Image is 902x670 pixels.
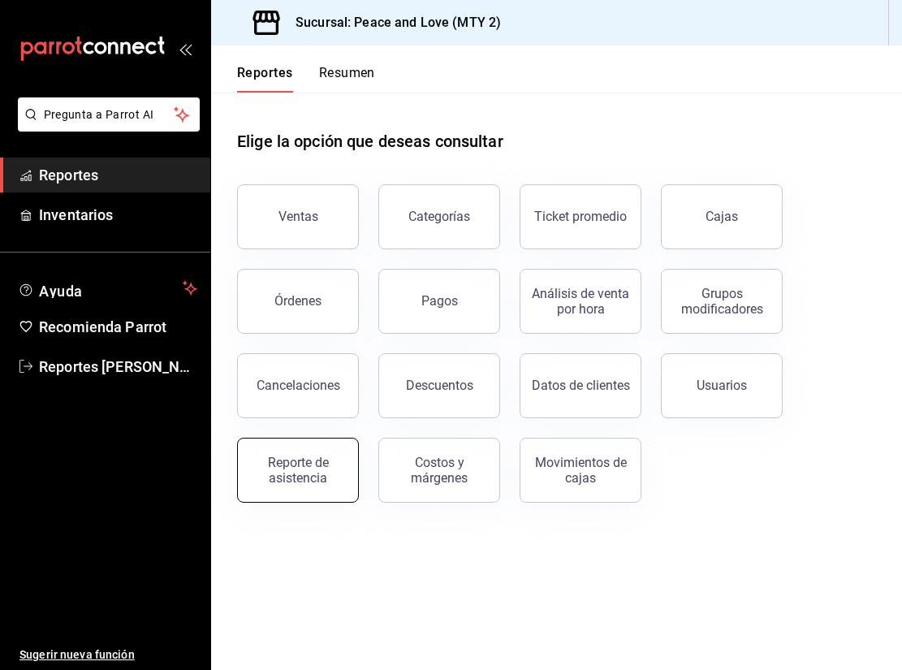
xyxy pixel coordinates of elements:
button: Reportes [237,65,293,93]
div: navigation tabs [237,65,375,93]
button: Resumen [319,65,375,93]
div: Cancelaciones [257,378,340,393]
span: Sugerir nueva función [19,646,197,664]
button: Usuarios [661,353,783,418]
div: Descuentos [406,378,473,393]
button: Grupos modificadores [661,269,783,334]
button: Cancelaciones [237,353,359,418]
span: Reportes [39,164,197,186]
span: Inventarios [39,204,197,226]
button: Pregunta a Parrot AI [18,97,200,132]
button: Ticket promedio [520,184,641,249]
div: Grupos modificadores [671,286,772,317]
button: Reporte de asistencia [237,438,359,503]
div: Órdenes [274,293,322,309]
div: Usuarios [697,378,747,393]
button: Ventas [237,184,359,249]
div: Pagos [421,293,458,309]
a: Pregunta a Parrot AI [11,118,200,135]
div: Categorías [408,209,470,224]
button: Costos y márgenes [378,438,500,503]
button: Órdenes [237,269,359,334]
div: Ticket promedio [534,209,627,224]
span: Ayuda [39,279,176,298]
div: Análisis de venta por hora [530,286,631,317]
button: Pagos [378,269,500,334]
h1: Elige la opción que deseas consultar [237,129,503,153]
button: Categorías [378,184,500,249]
div: Reporte de asistencia [248,455,348,486]
span: Reportes [PERSON_NAME] [39,356,197,378]
button: Descuentos [378,353,500,418]
button: Movimientos de cajas [520,438,641,503]
button: Análisis de venta por hora [520,269,641,334]
button: Cajas [661,184,783,249]
span: Recomienda Parrot [39,316,197,338]
div: Datos de clientes [532,378,630,393]
h3: Sucursal: Peace and Love (MTY 2) [283,13,501,32]
div: Ventas [278,209,318,224]
div: Cajas [706,209,738,224]
button: Datos de clientes [520,353,641,418]
span: Pregunta a Parrot AI [44,106,175,123]
div: Costos y márgenes [389,455,490,486]
div: Movimientos de cajas [530,455,631,486]
button: open_drawer_menu [179,42,192,55]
